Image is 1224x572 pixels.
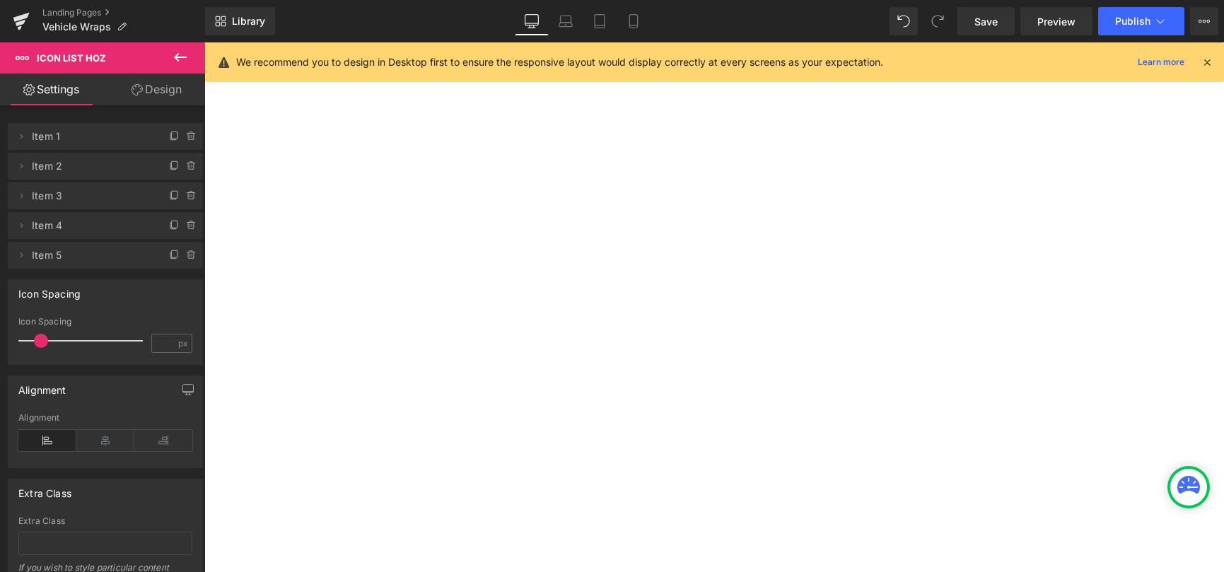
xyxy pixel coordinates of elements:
[1098,7,1184,35] button: Publish
[105,74,208,105] a: Design
[18,516,192,526] div: Extra Class
[583,7,617,35] a: Tablet
[1190,7,1218,35] button: More
[32,182,151,209] span: Item 3
[178,339,190,348] span: px
[42,21,111,33] span: Vehicle Wraps
[617,7,651,35] a: Mobile
[236,54,883,70] p: We recommend you to design in Desktop first to ensure the responsive layout would display correct...
[1020,7,1092,35] a: Preview
[32,212,151,239] span: Item 4
[890,7,918,35] button: Undo
[32,123,151,150] span: Item 1
[32,242,151,269] span: Item 5
[42,7,205,18] a: Landing Pages
[974,14,998,29] span: Save
[205,7,275,35] a: New Library
[18,479,71,499] div: Extra Class
[549,7,583,35] a: Laptop
[515,7,549,35] a: Desktop
[37,52,106,64] span: Icon List Hoz
[1037,14,1076,29] span: Preview
[18,413,192,423] div: Alignment
[18,376,66,396] div: Alignment
[1115,16,1150,27] span: Publish
[18,317,192,327] div: Icon Spacing
[923,7,952,35] button: Redo
[1132,54,1190,71] a: Learn more
[232,15,265,28] span: Library
[18,280,81,300] div: Icon Spacing
[32,153,151,180] span: Item 2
